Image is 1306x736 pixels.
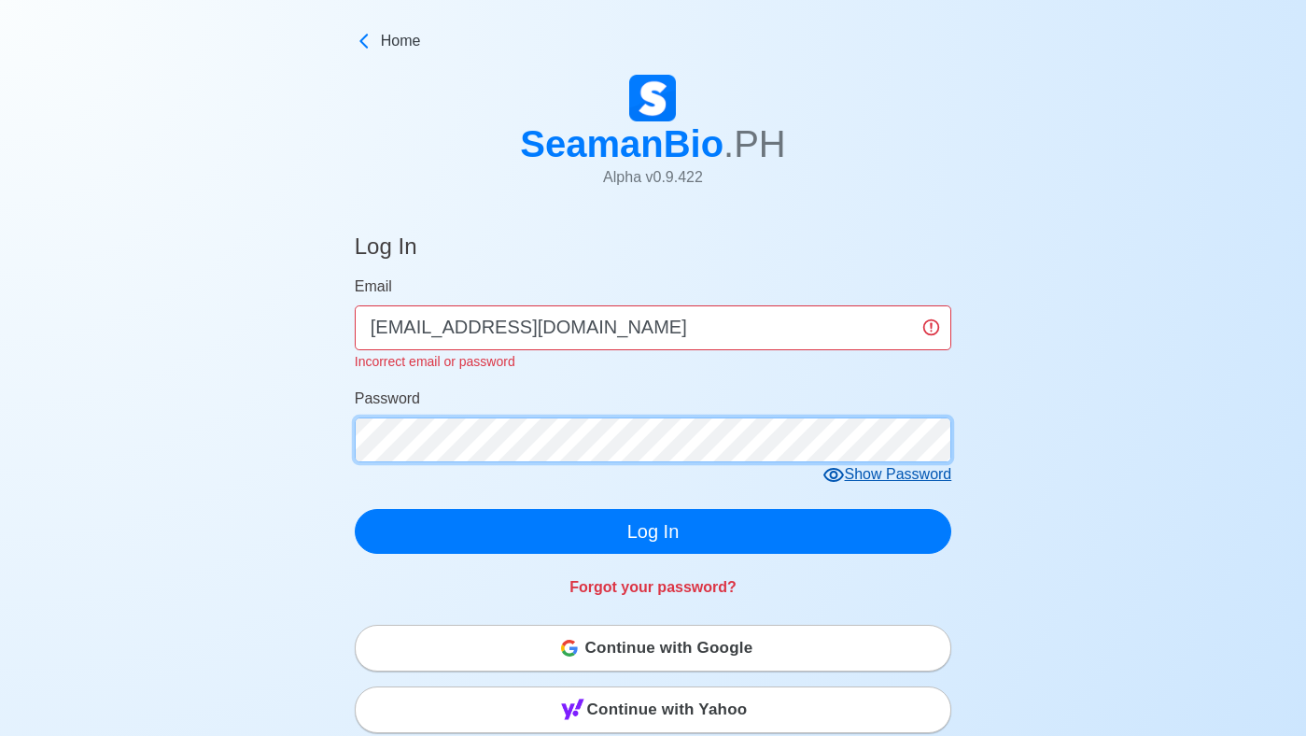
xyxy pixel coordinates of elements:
h1: SeamanBio [520,121,786,166]
a: Home [355,30,952,52]
span: Email [355,278,392,294]
span: Password [355,390,420,406]
button: Continue with Google [355,625,952,672]
span: Continue with Yahoo [587,691,748,729]
p: Alpha v 0.9.422 [520,166,786,189]
small: Incorrect email or password [355,354,515,369]
input: Your email [355,305,952,350]
span: .PH [723,123,786,164]
a: SeamanBio.PHAlpha v0.9.422 [520,75,786,204]
button: Continue with Yahoo [355,686,952,733]
h4: Log In [355,234,417,268]
img: Logo [629,75,676,121]
span: Home [381,30,421,52]
button: Log In [355,509,952,554]
span: Continue with Google [585,630,753,667]
a: Forgot your password? [569,579,737,595]
div: Show Password [822,463,952,487]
